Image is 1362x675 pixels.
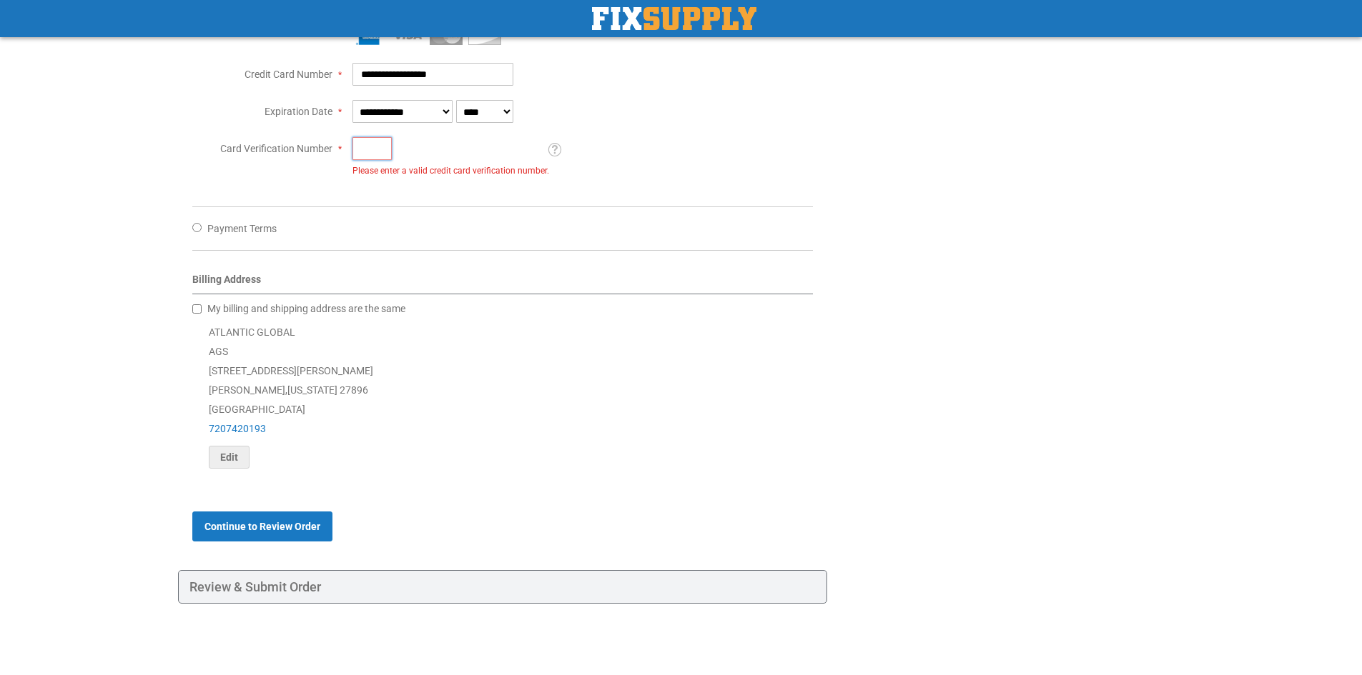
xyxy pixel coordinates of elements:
[265,106,332,117] span: Expiration Date
[209,446,250,469] button: Edit
[220,451,238,463] span: Edit
[192,272,814,294] div: Billing Address
[209,423,266,434] a: 7207420193
[592,7,756,30] a: store logo
[178,570,828,604] div: Review & Submit Order
[592,7,756,30] img: Fix Industrial Supply
[220,143,332,154] span: Card Verification Number
[287,384,337,396] span: [US_STATE]
[192,323,814,469] div: ATLANTIC GLOBAL AGS [STREET_ADDRESS][PERSON_NAME] [PERSON_NAME] , 27896 [GEOGRAPHIC_DATA]
[207,223,277,234] span: Payment Terms
[352,165,549,177] div: Please enter a valid credit card verification number.
[204,521,320,532] span: Continue to Review Order
[207,303,405,314] span: My billing and shipping address are the same
[192,511,332,541] button: Continue to Review Order
[245,69,332,80] span: Credit Card Number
